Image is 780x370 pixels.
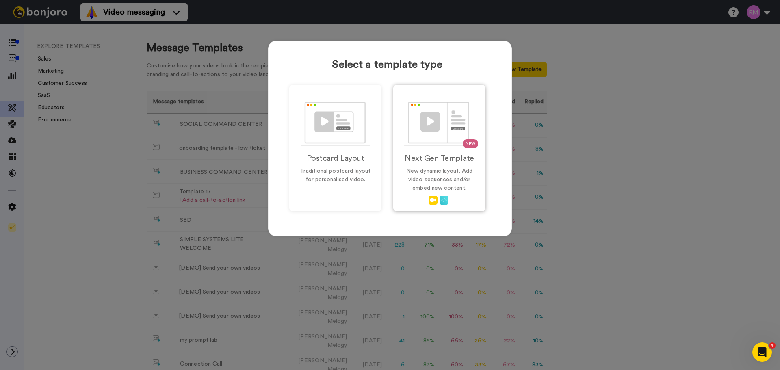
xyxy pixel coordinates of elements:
img: NextGenLayout.svg [404,102,475,146]
h1: Select a template type [289,59,485,71]
p: New dynamic layout. Add video sequences and/or embed new content. [402,167,477,193]
a: NEWNext Gen TemplateNew dynamic layout. Add video sequences and/or embed new content. [393,85,485,211]
span: 4 [769,342,776,349]
span: NEW [463,139,478,148]
a: Postcard LayoutTraditional postcard layout for personalised video. [289,85,381,211]
p: Traditional postcard layout for personalised video. [298,167,373,184]
h2: Postcard Layout [298,154,373,163]
img: AddVideo.svg [429,196,438,205]
img: Embed.svg [440,196,448,205]
iframe: Intercom live chat [752,342,772,362]
img: PostcardLayout.svg [301,102,370,146]
h2: Next Gen Template [402,154,477,163]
